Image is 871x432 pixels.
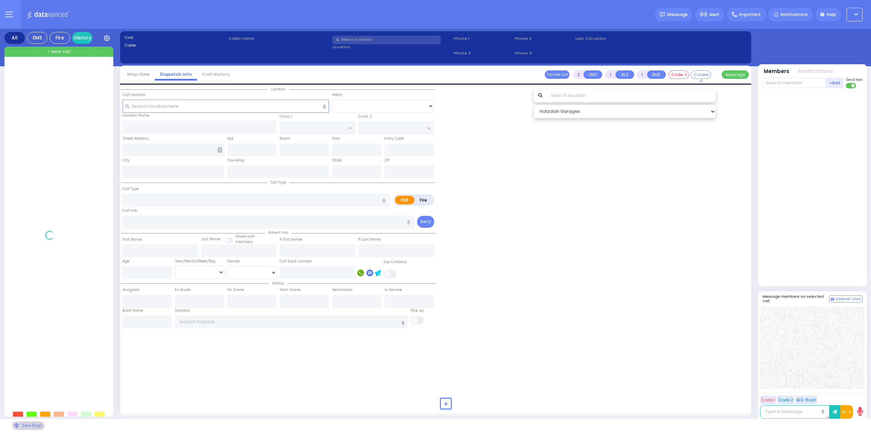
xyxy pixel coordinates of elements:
button: BUS [647,70,666,79]
label: Areas [332,92,342,98]
a: Map View [122,71,155,77]
a: Call History [197,71,235,77]
span: Call type [267,180,290,185]
span: Notifications [780,12,808,18]
label: EMS [395,196,415,204]
button: Internal Chat [829,295,862,303]
input: Search location [546,89,716,102]
span: Send text [846,77,862,82]
span: Other building occupants [217,147,222,153]
div: Fire [50,32,70,44]
label: Cad: [125,35,226,40]
span: Important [739,12,761,18]
a: Dispatch info [155,71,197,77]
label: On Scene [227,287,244,293]
button: Message [722,70,749,79]
span: Phone 1 [454,36,512,41]
a: History [72,32,93,44]
button: ALS [615,70,634,79]
label: In Service [384,287,402,293]
label: Township [227,158,244,163]
label: Apt [227,136,233,141]
label: Caller name [229,36,330,41]
label: From Scene [280,287,300,293]
label: First Name [122,237,142,242]
img: comment-alt.png [831,298,834,301]
img: Logo [27,10,72,19]
span: Message [667,11,688,18]
input: Search hospital [175,315,408,328]
label: P First Name [280,237,302,242]
button: Code 1 [760,396,776,404]
input: Search member [762,78,826,88]
h5: Message members on selected call [762,294,829,303]
label: Age [122,259,129,264]
span: Phone 4 [515,50,573,56]
span: Status [269,281,287,286]
label: Entry Code [384,136,404,141]
input: Search location here [122,100,329,113]
button: ALS-Rush [795,396,817,404]
label: Last Name [201,237,220,242]
div: EMS [27,32,47,44]
label: Back Home [122,308,143,313]
span: Internal Chat [836,297,861,301]
label: Fire [414,196,433,204]
button: Code 2 [777,396,794,404]
label: ZIP [384,158,390,163]
label: Street Address [122,136,149,141]
label: Cross 2 [358,114,372,119]
label: Gender [227,259,240,264]
span: Patient info [265,230,292,235]
button: +Add [826,78,844,88]
span: Help [827,12,836,18]
label: Call Type [122,186,139,192]
label: Use Callback [383,259,407,265]
label: Call Location [122,92,146,98]
button: Code-1 [669,70,689,79]
label: Turn off text [846,82,857,89]
button: Transfer call [545,70,570,79]
label: En Route [175,287,191,293]
span: Alert [709,12,719,18]
small: Share with [235,234,255,239]
label: Last 3 location [575,36,661,41]
label: Location [332,44,451,50]
img: message.svg [660,12,665,17]
div: See map [12,421,44,430]
button: 10-4 [840,405,853,419]
span: Phone 2 [454,50,512,56]
label: Room [280,136,290,141]
input: Search a contact [332,36,441,44]
span: Phone 3 [515,36,573,41]
div: All [4,32,25,44]
div: Year/Month/Week/Day [175,259,224,264]
label: Location Name [122,113,149,118]
label: Caller: [125,42,226,48]
span: Location [267,87,289,92]
button: Notifications [798,68,833,75]
label: Call back number [280,259,312,264]
label: Pick up [411,308,424,313]
label: P Last Name [358,237,381,242]
button: Covered [691,70,711,79]
button: Members [764,68,789,75]
label: Assigned [122,287,139,293]
label: Call Info [122,208,137,213]
label: Cross 1 [280,114,292,119]
label: Floor [332,136,340,141]
label: State [332,158,342,163]
button: UNIT [584,70,602,79]
label: City [122,158,130,163]
span: + New call [47,48,70,55]
label: Destination [332,287,352,293]
span: members [235,239,253,244]
label: Hospital [175,308,190,313]
button: Send [417,216,434,228]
